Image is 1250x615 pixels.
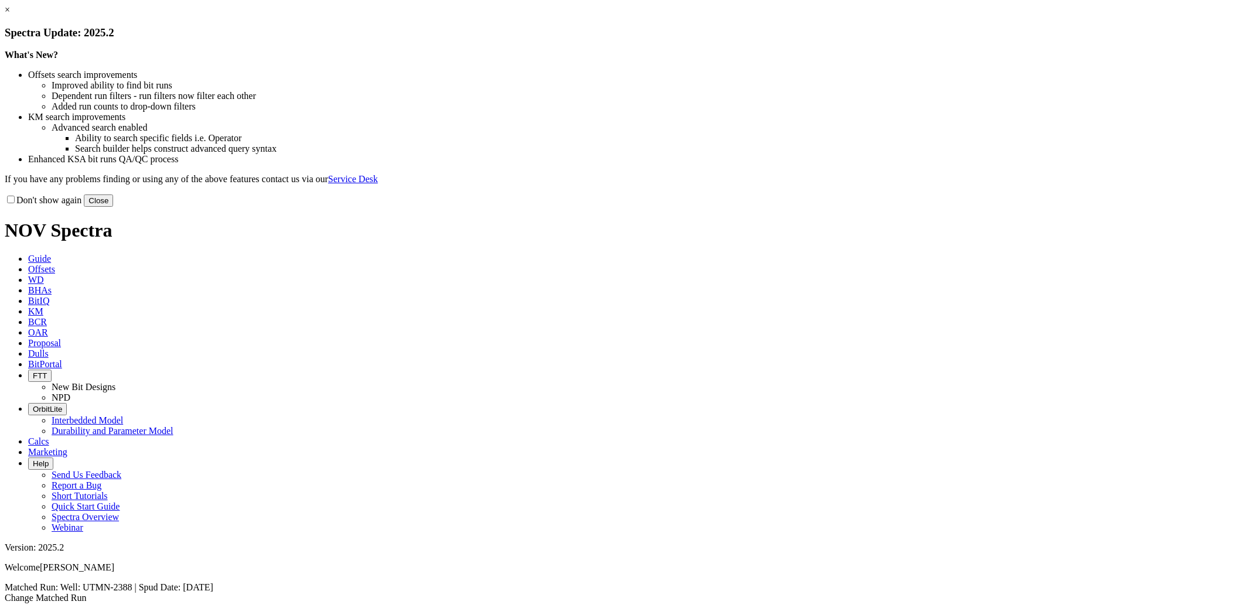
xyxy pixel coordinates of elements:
a: Quick Start Guide [52,501,120,511]
span: Well: UTMN-2388 | Spud Date: [DATE] [60,582,213,592]
li: Enhanced KSA bit runs QA/QC process [28,154,1245,165]
h1: NOV Spectra [5,220,1245,241]
span: Help [33,459,49,468]
span: Marketing [28,447,67,457]
span: BCR [28,317,47,327]
a: Report a Bug [52,480,101,490]
label: Don't show again [5,195,81,205]
span: OrbitLite [33,405,62,414]
span: WD [28,275,44,285]
a: NPD [52,392,70,402]
a: Interbedded Model [52,415,123,425]
li: Search builder helps construct advanced query syntax [75,143,1245,154]
p: If you have any problems finding or using any of the above features contact us via our [5,174,1245,184]
span: Guide [28,254,51,264]
span: OAR [28,327,48,337]
a: Webinar [52,522,83,532]
span: BitPortal [28,359,62,369]
input: Don't show again [7,196,15,203]
span: [PERSON_NAME] [40,562,114,572]
span: Matched Run: [5,582,58,592]
span: Dulls [28,348,49,358]
a: Spectra Overview [52,512,119,522]
span: BitIQ [28,296,49,306]
a: Durability and Parameter Model [52,426,173,436]
li: Advanced search enabled [52,122,1245,133]
li: Improved ability to find bit runs [52,80,1245,91]
span: KM [28,306,43,316]
li: Added run counts to drop-down filters [52,101,1245,112]
a: New Bit Designs [52,382,115,392]
strong: What's New? [5,50,58,60]
li: Ability to search specific fields i.e. Operator [75,133,1245,143]
span: Proposal [28,338,61,348]
li: Offsets search improvements [28,70,1245,80]
a: Short Tutorials [52,491,108,501]
h3: Spectra Update: 2025.2 [5,26,1245,39]
span: Calcs [28,436,49,446]
span: Offsets [28,264,55,274]
li: KM search improvements [28,112,1245,122]
li: Dependent run filters - run filters now filter each other [52,91,1245,101]
a: × [5,5,10,15]
div: Version: 2025.2 [5,542,1245,553]
span: FTT [33,371,47,380]
button: Close [84,194,113,207]
a: Service Desk [328,174,378,184]
span: BHAs [28,285,52,295]
a: Change Matched Run [5,593,87,603]
p: Welcome [5,562,1245,573]
a: Send Us Feedback [52,470,121,480]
